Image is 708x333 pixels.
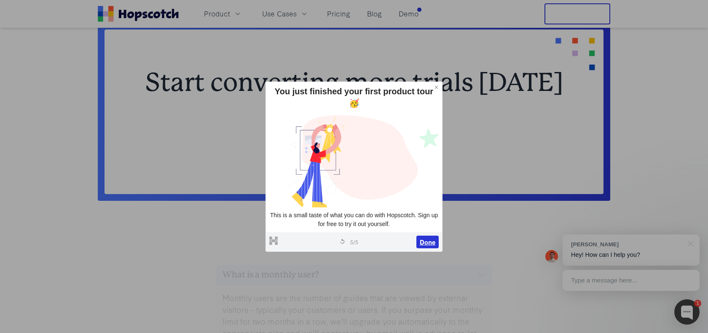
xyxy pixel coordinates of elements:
img: Mark Spera [545,250,558,263]
span: Use Cases [262,8,297,19]
button: Done [416,236,439,248]
button: Free Trial [544,3,610,24]
p: Hey! How can I help you? [571,250,691,259]
a: Blog [364,7,385,21]
button: Product [199,7,247,21]
a: Demo [395,7,422,21]
h2: Start converting more trials [DATE] [131,70,577,95]
button: What is a monthly user? [216,265,492,285]
div: 1 [694,300,701,307]
span: Product [204,8,230,19]
h2: FAQs [105,228,603,248]
button: Use Cases [257,7,314,21]
img: glz40brdibq3amekgqry.png [269,112,439,207]
p: Get started in minutes. No credit card required. [131,143,577,154]
a: Pricing [324,7,354,21]
h3: What is a monthly user? [223,268,319,282]
p: This is a small taste of what you can do with Hopscotch. Sign up for free to try it out yourself. [269,210,439,229]
a: Home [98,6,179,22]
div: Type a message here... [563,270,700,291]
div: You just finished your first product tour 🥳 [269,85,439,109]
div: [PERSON_NAME] [571,240,683,248]
span: 5 / 5 [350,238,358,245]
